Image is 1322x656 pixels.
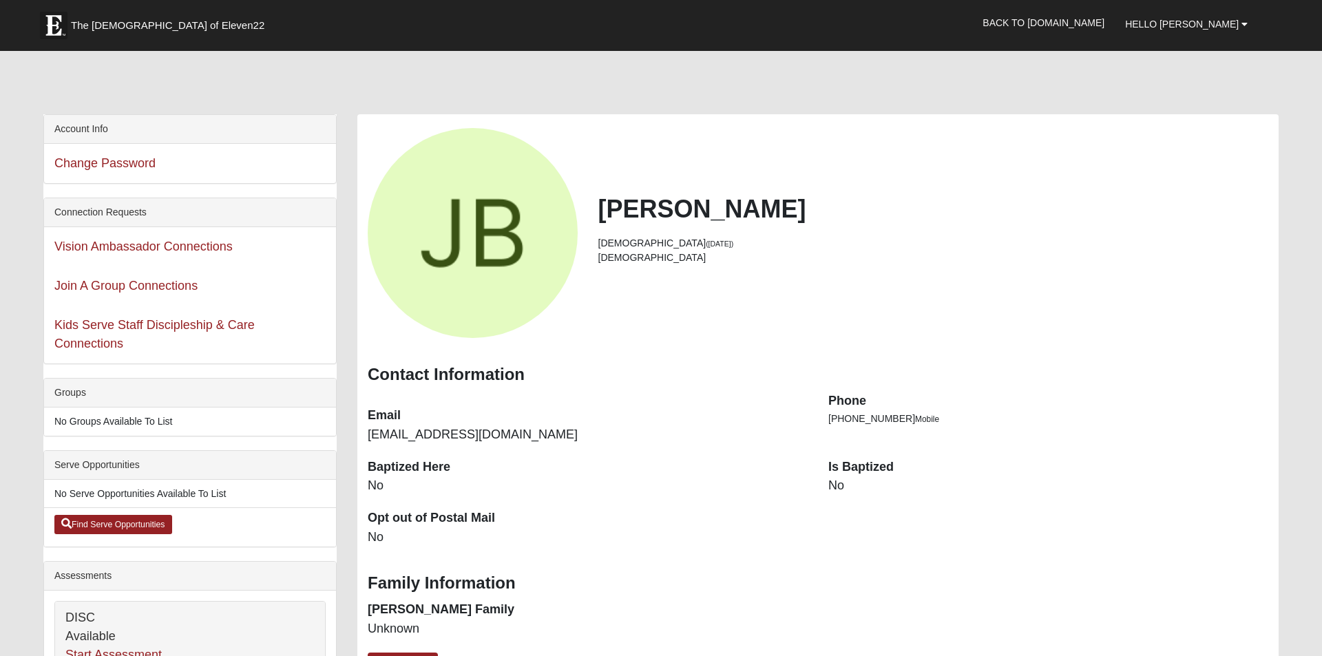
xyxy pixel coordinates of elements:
[368,426,808,444] dd: [EMAIL_ADDRESS][DOMAIN_NAME]
[368,509,808,527] dt: Opt out of Postal Mail
[33,5,308,39] a: The [DEMOGRAPHIC_DATA] of Eleven22
[44,115,336,144] div: Account Info
[598,236,1269,251] li: [DEMOGRAPHIC_DATA]
[44,480,336,508] li: No Serve Opportunities Available To List
[828,412,1268,426] li: [PHONE_NUMBER]
[368,128,578,338] a: View Fullsize Photo
[368,529,808,547] dd: No
[972,6,1115,40] a: Back to [DOMAIN_NAME]
[54,515,172,534] a: Find Serve Opportunities
[1125,19,1239,30] span: Hello [PERSON_NAME]
[828,392,1268,410] dt: Phone
[54,240,233,253] a: Vision Ambassador Connections
[44,379,336,408] div: Groups
[915,414,939,424] span: Mobile
[44,198,336,227] div: Connection Requests
[598,251,1269,265] li: [DEMOGRAPHIC_DATA]
[54,156,156,170] a: Change Password
[368,477,808,495] dd: No
[368,573,1268,593] h3: Family Information
[71,19,264,32] span: The [DEMOGRAPHIC_DATA] of Eleven22
[368,407,808,425] dt: Email
[368,365,1268,385] h3: Contact Information
[828,458,1268,476] dt: Is Baptized
[368,458,808,476] dt: Baptized Here
[40,12,67,39] img: Eleven22 logo
[368,601,808,619] dt: [PERSON_NAME] Family
[54,279,198,293] a: Join A Group Connections
[706,240,733,248] small: ([DATE])
[44,408,336,436] li: No Groups Available To List
[54,318,255,350] a: Kids Serve Staff Discipleship & Care Connections
[44,451,336,480] div: Serve Opportunities
[598,194,1269,224] h2: [PERSON_NAME]
[368,620,808,638] dd: Unknown
[1115,7,1258,41] a: Hello [PERSON_NAME]
[828,477,1268,495] dd: No
[44,562,336,591] div: Assessments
